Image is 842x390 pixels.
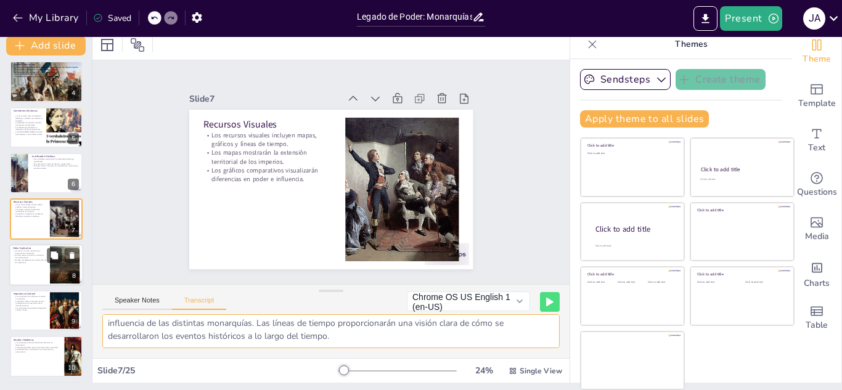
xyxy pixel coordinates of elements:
div: 9 [10,290,83,331]
div: 7 [10,198,83,239]
span: El Imperio Otomano fue un centro de comercio y cultura. [15,73,57,76]
p: El declive de las monarquías fue impulsado por revoluciones y cambios sociales. [31,165,79,169]
button: J A [803,6,825,31]
button: My Library [9,8,84,28]
button: Play [540,292,560,312]
button: Chrome OS US English 1 (en-US) [407,291,530,311]
p: Los recursos visuales incluyen mapas, gráficos y líneas de tiempo. [14,204,46,208]
p: Conexiones Dinásticas [14,109,43,113]
span: Charts [804,277,830,290]
p: El video complementará la información de las diapositivas. [13,259,46,263]
p: Los mapas mostrarán la extensión territorial de los imperios. [205,135,333,166]
div: Click to add body [595,244,673,247]
span: mperios como el Romano, Bizantino, Otomano, Español e Inca han dejado un legado. [16,67,78,69]
p: Las monarquías surgieron por la necesidad de liderazgo centralizado. [31,158,79,163]
span: Table [806,319,828,332]
div: 5 [10,107,83,148]
button: Present [720,6,782,31]
div: Click to add title [587,272,676,277]
div: Add ready made slides [792,74,841,118]
span: Text [808,141,825,155]
p: Los gráficos comparativos visualizarán diferencias en poder e influencia. [203,153,332,184]
p: Themes [602,30,780,59]
div: Click to add title [697,272,785,277]
span: El Imperio Romano influyó en el derecho y la arquitectura. [15,69,58,71]
div: Click to add text [745,281,784,284]
p: Los Habsburgo extendieron su influencia a través de matrimonios. [14,126,43,131]
span: Single View [520,366,562,376]
button: Apply theme to all slides [580,110,709,128]
div: Click to add text [587,281,615,284]
input: Insert title [357,8,472,26]
p: Las monarquías enfrentan desafíos de relevancia en democracias. [14,341,61,346]
div: Click to add text [700,178,782,181]
span: El Imperio Bizantino preservó el conocimiento clásico. [15,71,55,73]
button: Speaker Notes [102,296,172,310]
span: Template [798,97,836,110]
div: 6 [10,153,83,193]
p: Recursos Visuales [14,201,46,205]
p: La percepción pública de las monarquías está en evolución. [14,346,61,348]
span: Position [130,38,145,52]
div: Click to add text [618,281,645,284]
button: Add slide [6,36,86,55]
div: Slide 7 [197,78,348,105]
p: Los mapas mostrarán la extensión territorial de los imperios. [14,208,46,213]
p: Imperios Relevantes [14,63,79,67]
p: Se mantuvieron a través de alianzas y poder militar. [31,163,79,165]
div: 7 [68,225,79,236]
span: Theme [803,52,831,66]
p: Video Explicativo [13,246,46,250]
button: Create theme [676,69,766,90]
p: La presencia de las monarquías ha sido fundamental en la construcción de la identidad cultural. [14,300,46,307]
div: 9 [68,316,79,327]
p: Los gráficos comparativos visualizarán diferencias en poder e influencia. [14,213,46,217]
span: Questions [797,185,837,199]
div: 4 [10,61,83,102]
div: Click to add text [648,281,676,284]
p: Justificación Histórica [31,155,79,158]
strong: I [15,67,78,69]
p: Desafíos Modernos [14,338,61,342]
div: 4 [68,87,79,99]
span: El Imperio Español dejó una marca en [GEOGRAPHIC_DATA]. [15,76,59,78]
p: Los recursos visuales incluyen mapas, gráficos y líneas de tiempo. [206,118,335,148]
div: 24 % [469,365,499,376]
p: Recursos Visuales [208,105,337,131]
p: Las casas reales como los Borbones, Habsburgo y Windsor han influido en la política. [14,115,43,121]
div: Click to add title [697,208,785,213]
p: Se incluirá un video que resume la historia de las monarquías. [13,250,46,254]
p: El video mostrará cómo las monarquías han evolucionado. [13,254,46,258]
div: 10 [10,336,83,376]
div: 8 [68,270,80,282]
div: Get real-time input from your audience [792,163,841,207]
p: Importancia Cultural [14,292,46,296]
div: Click to add title [701,166,783,173]
div: Add text boxes [792,118,841,163]
div: Add images, graphics, shapes or video [792,207,841,251]
p: Los Borbones han estado marcados por alianzas matrimoniales. [14,121,43,126]
div: Saved [93,12,131,24]
div: 8 [9,244,83,286]
div: 10 [64,362,79,373]
textarea: Se utilizarán mapas, gráficos y líneas de tiempo para ilustrar la evolución de las monarquías y l... [102,314,560,348]
div: Add a table [792,296,841,340]
button: Delete Slide [65,248,80,262]
div: Layout [97,35,117,55]
div: 5 [68,133,79,144]
p: La familia [PERSON_NAME] ha tenido que adaptarse a los cambios sociales. [14,131,43,135]
div: Click to add text [697,281,736,284]
button: Sendsteps [580,69,671,90]
button: Export to PowerPoint [693,6,717,31]
p: Las monarquías han apoyado el desarrollo cultural y social. [14,307,46,311]
span: Media [805,230,829,243]
div: Click to add title [587,143,676,148]
div: Click to add title [595,224,674,234]
button: Transcript [172,296,227,310]
div: J A [803,7,825,30]
div: Slide 7 / 25 [97,365,338,376]
div: 6 [68,179,79,190]
p: La transparencia y modernización son claves para su supervivencia. [14,348,61,352]
div: Click to add text [587,152,676,155]
button: Duplicate Slide [47,248,62,262]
